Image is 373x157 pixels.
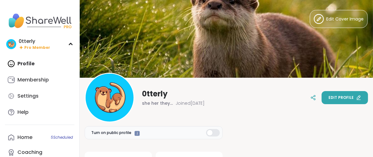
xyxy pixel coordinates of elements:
div: Help [17,109,29,116]
a: Membership [5,72,74,87]
div: Settings [17,93,39,99]
a: Help [5,105,74,120]
button: Edit profile [322,91,368,104]
img: 0tterly [86,74,134,122]
span: Turn on public profile [91,130,131,136]
button: Edit Cover Image [310,10,368,28]
span: she her they them [142,100,173,106]
span: Edit Cover Image [326,16,364,22]
a: Settings [5,89,74,104]
div: Membership [17,76,49,83]
img: 0tterly [6,39,16,49]
span: Edit profile [328,95,354,100]
img: ShareWell Nav Logo [5,10,74,32]
iframe: Spotlight [135,131,140,136]
span: 0tterly [142,89,168,99]
div: 0tterly [19,38,50,45]
div: Coaching [17,149,42,156]
div: Home [17,134,32,141]
span: 5 Scheduled [51,135,73,140]
span: Joined [DATE] [176,100,205,106]
a: Home5Scheduled [5,130,74,145]
span: Pro Member [24,45,50,50]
